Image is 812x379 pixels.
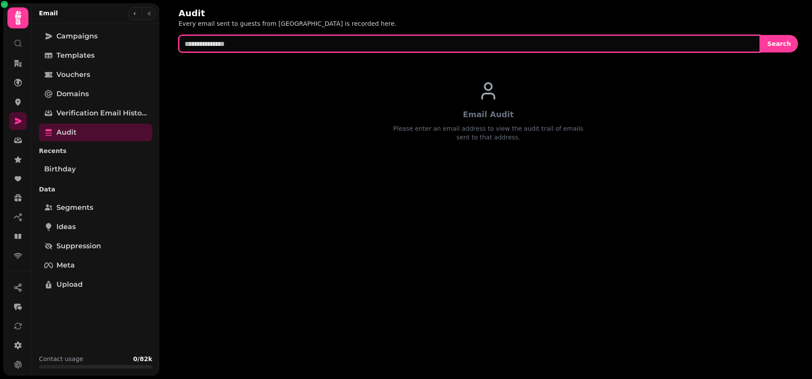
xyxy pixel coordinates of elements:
span: Domains [56,89,89,99]
a: Ideas [39,218,152,236]
a: Domains [39,85,152,103]
nav: Tabs [32,24,159,348]
span: Birthday [44,164,76,174]
p: Contact usage [39,355,83,363]
span: Audit [56,127,77,138]
span: Verification email history [56,108,147,118]
a: Birthday [39,160,152,178]
div: Email Audit [463,108,514,121]
a: Segments [39,199,152,216]
a: Suppression [39,237,152,255]
a: Audit [39,124,152,141]
span: Meta [56,260,75,271]
p: Data [39,181,152,197]
button: Search [760,35,798,52]
b: 0 / 82k [133,355,152,362]
span: Search [767,41,791,47]
a: Verification email history [39,104,152,122]
p: Every email sent to guests from [GEOGRAPHIC_DATA] is recorded here. [178,19,396,28]
a: Templates [39,47,152,64]
div: Please enter an email address to view the audit trail of emails sent to that address. [390,124,586,142]
span: Suppression [56,241,101,251]
h2: Audit [178,7,346,19]
a: Upload [39,276,152,293]
span: Upload [56,279,83,290]
h2: Email [39,9,58,17]
span: Segments [56,202,93,213]
a: Vouchers [39,66,152,83]
span: Campaigns [56,31,98,42]
a: Campaigns [39,28,152,45]
p: Recents [39,143,152,159]
a: Meta [39,257,152,274]
span: Vouchers [56,70,90,80]
span: Templates [56,50,94,61]
span: Ideas [56,222,76,232]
